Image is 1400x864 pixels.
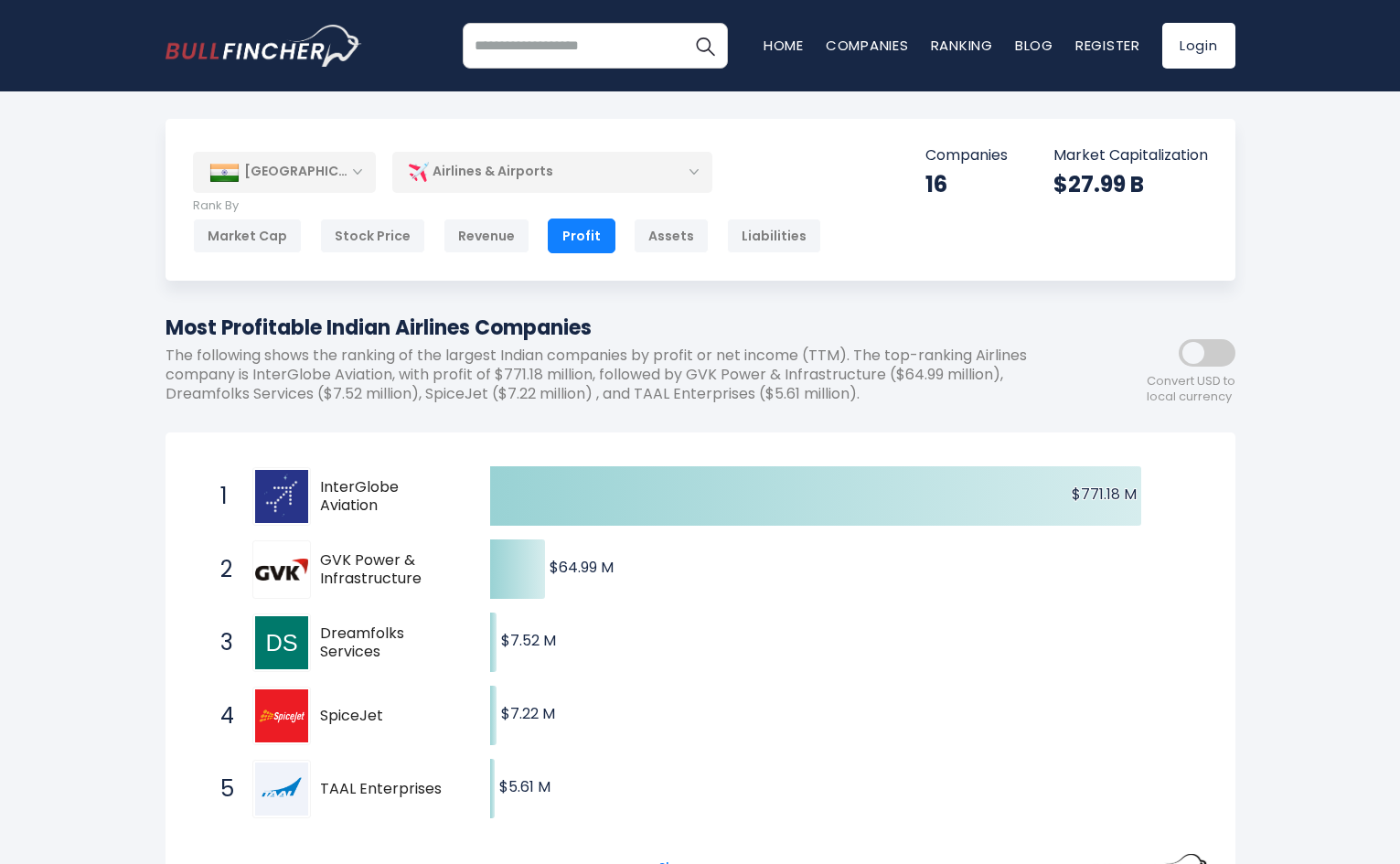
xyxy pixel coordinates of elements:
span: 2 [211,554,230,585]
div: Market Cap [193,219,302,253]
text: $771.18 M [1072,484,1137,505]
div: 16 [925,170,1008,198]
span: 1 [211,481,230,512]
div: Liabilities [727,219,821,253]
p: Companies [925,146,1008,165]
a: Blog [1015,36,1053,55]
span: Dreamfolks Services [320,624,458,663]
button: Search [682,23,728,69]
img: InterGlobe Aviation [255,470,308,523]
p: Rank By [193,198,821,214]
div: Revenue [444,219,529,253]
img: SpiceJet [255,689,308,742]
a: Login [1162,23,1235,69]
span: 5 [211,773,230,805]
div: Stock Price [320,219,425,253]
img: Dreamfolks Services [255,616,308,669]
img: GVK Power & Infrastructure [255,559,308,581]
span: InterGlobe Aviation [320,478,458,517]
span: TAAL Enterprises [320,780,458,799]
a: Companies [826,36,909,55]
span: Convert USD to local currency [1147,374,1235,405]
a: Ranking [931,36,993,55]
div: $27.99 B [1053,170,1208,198]
div: Profit [548,219,615,253]
img: bullfincher logo [166,25,362,67]
a: Home [764,36,804,55]
p: Market Capitalization [1053,146,1208,165]
span: 4 [211,700,230,731]
img: TAAL Enterprises [255,763,308,816]
text: $7.22 M [501,703,555,724]
div: Airlines & Airports [392,151,712,193]
a: Register [1075,36,1140,55]
div: [GEOGRAPHIC_DATA] [193,152,376,192]
text: $64.99 M [550,557,614,578]
span: SpiceJet [320,707,458,726]
span: GVK Power & Infrastructure [320,551,458,590]
text: $7.52 M [501,630,556,651]
p: The following shows the ranking of the largest Indian companies by profit or net income (TTM). Th... [166,347,1071,403]
div: Assets [634,219,709,253]
h1: Most Profitable Indian Airlines Companies [166,313,1071,343]
text: $5.61 M [499,776,550,797]
a: Go to homepage [166,25,362,67]
span: 3 [211,627,230,658]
